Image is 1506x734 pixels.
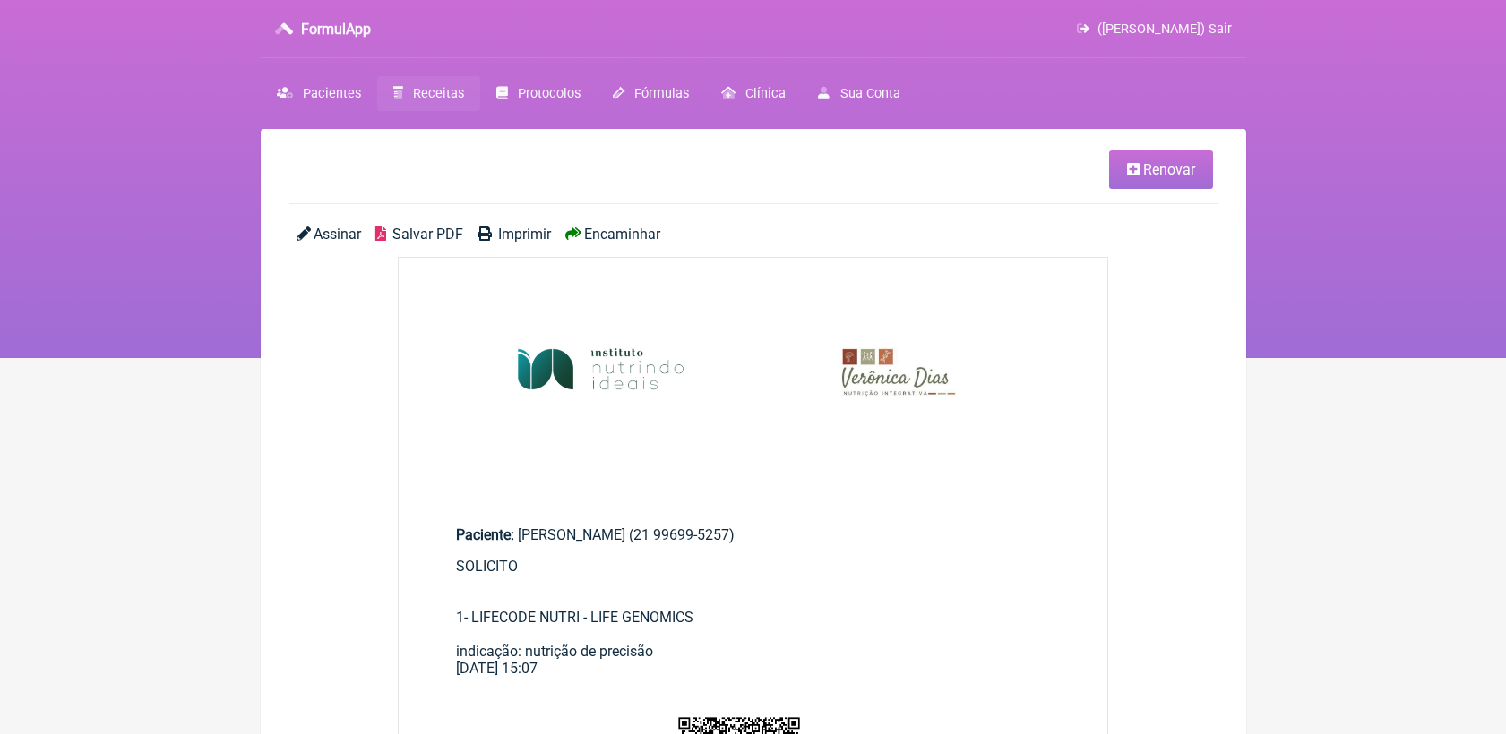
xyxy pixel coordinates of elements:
span: Renovar [1143,161,1195,178]
img: rSewsjIQ7AAAAAAAMhDsAAAAAAAyEOwAAAAAADIQ7AAAAAAAMhDsAAAAAAAyEOwAAAAAADIQ7AAAAAAAMhDsAAAAAAAyEOwAA... [399,258,1108,494]
span: Protocolos [518,86,581,101]
a: Imprimir [478,226,551,243]
h3: FormulApp [301,21,371,38]
div: SOLICITO 1- LIFECODE NUTRI - LIFE GENOMICS indicação: nutrição de precisão [456,558,1051,660]
a: Protocolos [480,76,597,111]
span: ([PERSON_NAME]) Sair [1097,21,1232,37]
a: ([PERSON_NAME]) Sair [1077,21,1231,37]
span: Encaminhar [584,226,660,243]
a: Receitas [377,76,480,111]
a: Fórmulas [597,76,705,111]
span: Imprimir [498,226,551,243]
a: Sua Conta [802,76,916,111]
span: Salvar PDF [392,226,463,243]
div: [PERSON_NAME] (21 99699-5257) [456,526,1051,543]
span: Receitas [413,86,464,101]
span: Paciente: [456,526,514,543]
span: Fórmulas [634,86,689,101]
span: Sua Conta [840,86,900,101]
a: Renovar [1109,150,1213,189]
a: Encaminhar [565,226,660,243]
a: Clínica [705,76,802,111]
span: Clínica [745,86,786,101]
a: Salvar PDF [375,226,463,243]
span: Assinar [314,226,361,243]
a: Assinar [297,226,361,243]
span: Pacientes [303,86,361,101]
div: [DATE] 15:07 [456,660,1051,677]
a: Pacientes [261,76,377,111]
